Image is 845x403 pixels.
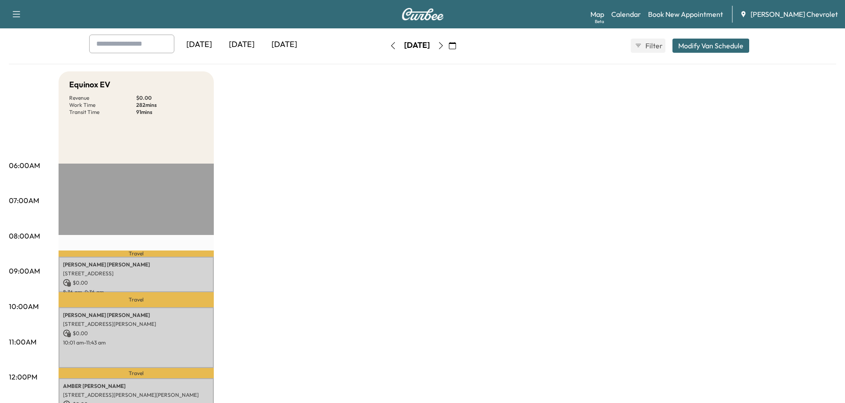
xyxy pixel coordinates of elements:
p: 12:00PM [9,372,37,382]
img: Curbee Logo [401,8,444,20]
p: $ 0.00 [63,279,209,287]
h5: Equinox EV [69,78,110,91]
p: [STREET_ADDRESS] [63,270,209,277]
p: AMBER [PERSON_NAME] [63,383,209,390]
p: Work Time [69,102,136,109]
p: 10:00AM [9,301,39,312]
a: Calendar [611,9,641,20]
p: 282 mins [136,102,203,109]
p: 09:00AM [9,266,40,276]
p: 06:00AM [9,160,40,171]
div: [DATE] [263,35,306,55]
span: [PERSON_NAME] Chevrolet [751,9,838,20]
p: Transit Time [69,109,136,116]
div: [DATE] [220,35,263,55]
p: Travel [59,368,214,378]
div: [DATE] [404,40,430,51]
p: Revenue [69,94,136,102]
p: [STREET_ADDRESS][PERSON_NAME] [63,321,209,328]
p: [STREET_ADDRESS][PERSON_NAME][PERSON_NAME] [63,391,209,399]
button: Filter [631,39,665,53]
div: Beta [595,18,604,25]
p: 10:01 am - 11:43 am [63,339,209,346]
a: MapBeta [590,9,604,20]
span: Filter [645,40,661,51]
p: 08:00AM [9,231,40,241]
p: 91 mins [136,109,203,116]
p: [PERSON_NAME] [PERSON_NAME] [63,261,209,268]
p: 07:00AM [9,195,39,206]
p: 8:36 am - 9:36 am [63,289,209,296]
div: [DATE] [178,35,220,55]
button: Modify Van Schedule [672,39,749,53]
p: 11:00AM [9,336,36,347]
p: Travel [59,250,214,256]
a: Book New Appointment [648,9,723,20]
p: [PERSON_NAME] [PERSON_NAME] [63,312,209,319]
p: $ 0.00 [63,329,209,337]
p: $ 0.00 [136,94,203,102]
p: Travel [59,292,214,307]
